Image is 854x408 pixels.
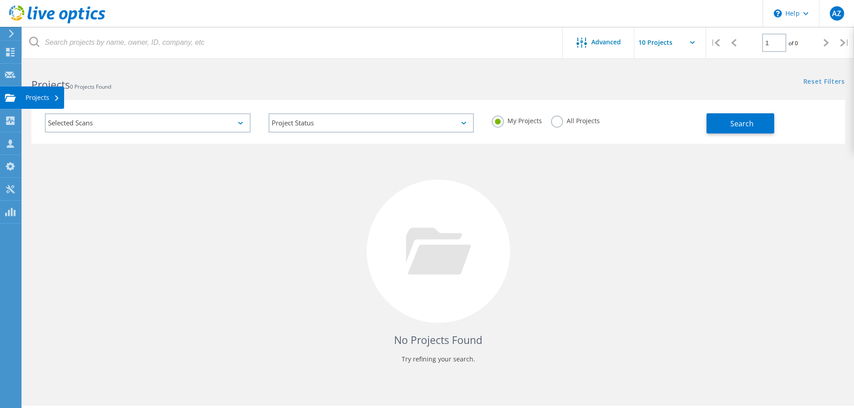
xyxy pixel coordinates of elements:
div: Selected Scans [45,113,251,133]
div: Projects [26,94,60,101]
span: Search [730,119,754,129]
svg: \n [774,9,782,17]
div: Project Status [269,113,474,133]
a: Reset Filters [803,78,845,86]
p: Try refining your search. [40,352,836,366]
button: Search [707,113,774,133]
span: of 0 [789,39,798,47]
span: AZ [832,10,841,17]
span: Advanced [591,39,621,45]
a: Live Optics Dashboard [9,19,105,25]
b: Projects [31,77,70,92]
div: | [836,27,854,59]
label: My Projects [492,116,542,124]
span: 0 Projects Found [70,83,111,90]
div: | [706,27,724,59]
label: All Projects [551,116,600,124]
h4: No Projects Found [40,333,836,348]
input: Search projects by name, owner, ID, company, etc [22,27,563,58]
